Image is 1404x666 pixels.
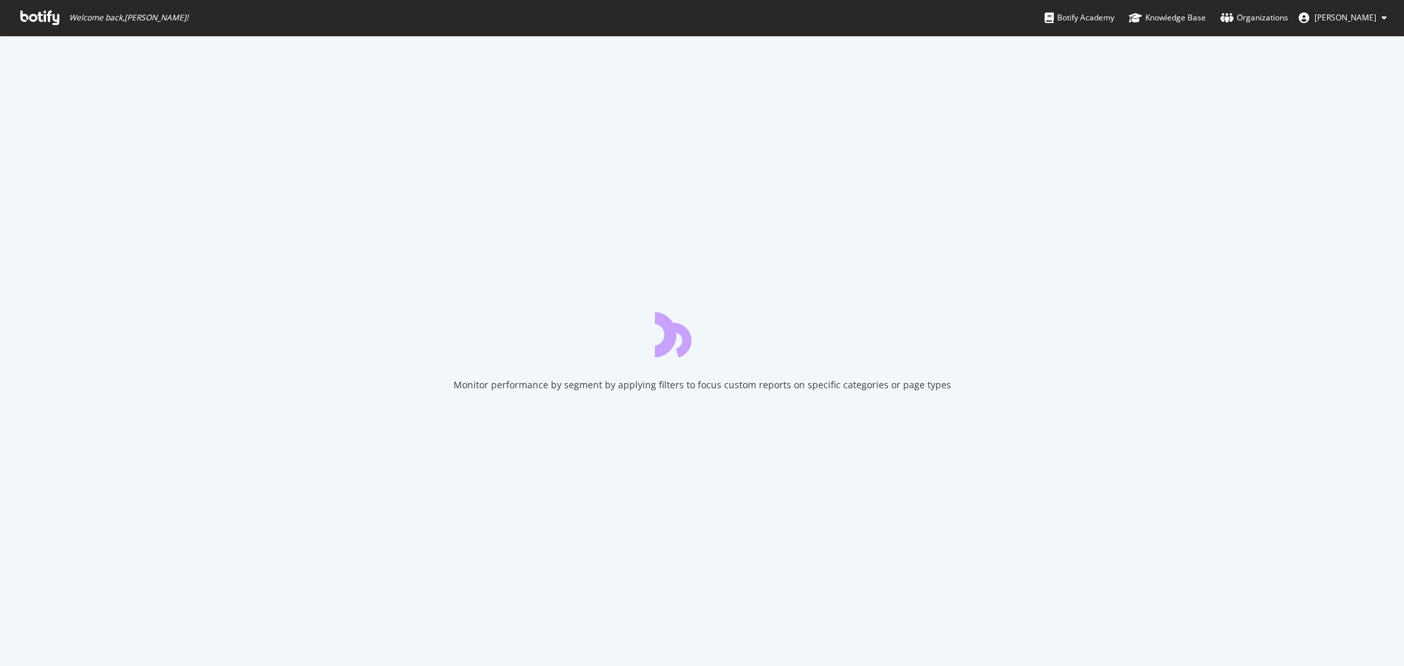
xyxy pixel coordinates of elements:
div: Monitor performance by segment by applying filters to focus custom reports on specific categories... [454,378,951,392]
div: Knowledge Base [1129,11,1206,24]
span: Cousseau Victor [1314,12,1376,23]
button: [PERSON_NAME] [1288,7,1397,28]
div: animation [655,310,750,357]
div: Organizations [1220,11,1288,24]
div: Botify Academy [1045,11,1114,24]
span: Welcome back, [PERSON_NAME] ! [69,13,188,23]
